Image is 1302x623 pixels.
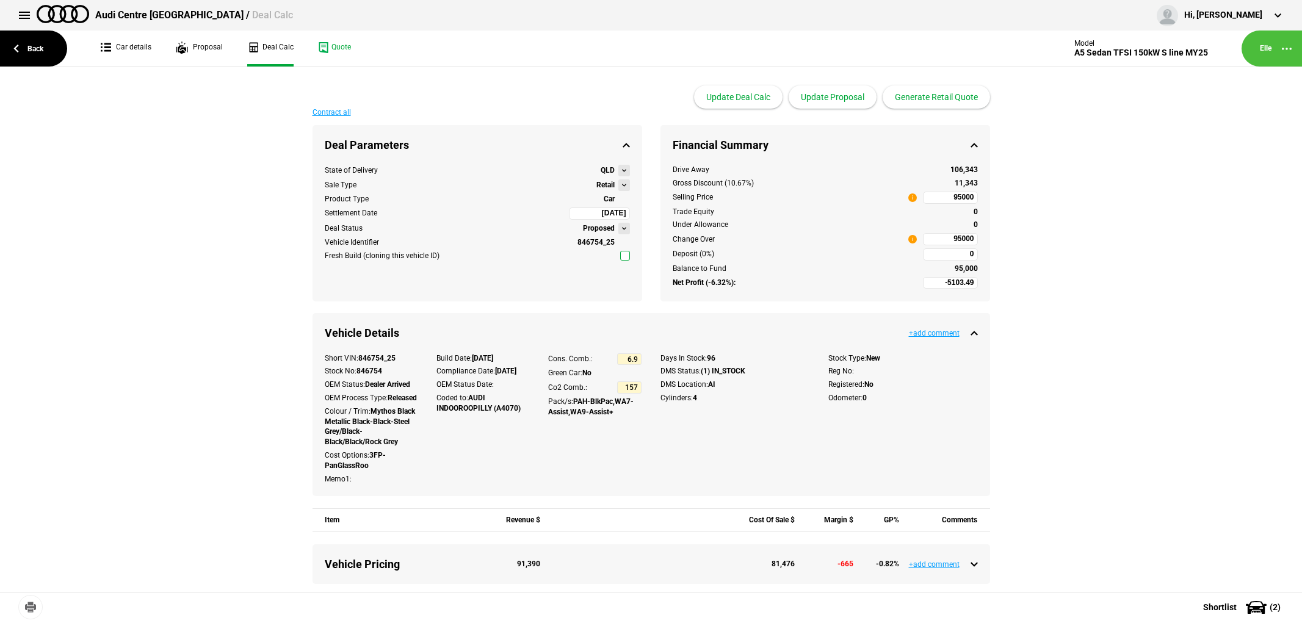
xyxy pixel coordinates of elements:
[908,193,917,202] span: i
[577,238,615,247] strong: 846754_25
[247,31,294,67] a: Deal Calc
[37,5,89,23] img: audi.png
[708,380,715,389] strong: AI
[789,85,877,109] button: Update Proposal
[673,192,713,203] div: Selling Price
[325,509,482,531] div: Item
[548,368,642,378] div: Green Car:
[313,125,642,165] div: Deal Parameters
[604,195,615,203] strong: Car
[325,194,369,204] div: Product Type
[923,233,978,245] input: 95000
[1271,34,1302,64] button: ...
[548,383,587,393] div: Co2 Comb.:
[974,207,978,216] strong: 0
[325,237,379,248] div: Vehicle Identifier
[325,450,418,471] div: Cost Options:
[494,509,540,531] div: Revenue $
[436,393,530,414] div: Coded to:
[601,165,615,176] strong: QLD
[974,220,978,229] strong: 0
[923,277,978,289] input: -5103.49
[358,354,396,362] strong: 846754_25
[673,278,736,288] strong: Net Profit (-6.32%):
[864,380,873,389] strong: No
[617,381,642,394] input: 157
[772,560,795,568] strong: 81,476
[101,31,151,67] a: Car details
[660,380,810,390] div: DMS Location:
[1185,592,1302,622] button: Shortlist(2)
[908,235,917,243] span: i
[673,165,917,175] div: Drive Away
[325,251,439,261] div: Fresh Build (cloning this vehicle ID)
[1074,48,1208,58] div: A5 Sedan TFSI 150kW S line MY25
[828,366,978,376] div: Reg No:
[1184,9,1262,21] div: Hi, [PERSON_NAME]
[548,397,634,416] strong: PAH-BlkPac,WA7-Assist,WA9-Assist+
[673,178,917,189] div: Gross Discount (10.67%)
[569,207,630,220] input: 18/08/2025
[837,560,853,568] strong: -665
[828,393,978,403] div: Odometer:
[325,406,418,447] div: Colour / Trim:
[673,264,917,274] div: Balance to Fund
[548,397,642,417] div: Pack/s:
[950,165,978,174] strong: 106,343
[1260,43,1271,54] a: Elle
[325,407,415,446] strong: Mythos Black Metallic Black-Black-Steel Grey/Black-Black/Black/Rock Grey
[923,248,978,261] input: 0
[701,367,745,375] strong: (1) IN_STOCK
[252,9,293,21] span: Deal Calc
[325,474,418,484] div: Memo1:
[313,313,990,353] div: Vehicle Details
[365,380,410,389] strong: Dealer Arrived
[325,451,386,470] strong: 3FP-PanGlassRoo
[325,366,418,376] div: Stock No:
[660,353,810,364] div: Days In Stock:
[325,223,363,234] div: Deal Status
[673,249,917,259] div: Deposit (0%)
[436,394,521,412] strong: AUDI INDOOROOPILLY (A4070)
[548,354,593,364] div: Cons. Comb.:
[325,208,377,218] div: Settlement Date
[356,367,382,375] strong: 846754
[325,393,418,403] div: OEM Process Type:
[866,354,880,362] strong: New
[923,192,978,204] input: 95000
[1203,603,1237,611] span: Shortlist
[867,559,900,569] div: -0.82 %
[325,165,378,176] div: State of Delivery
[318,31,351,67] a: Quote
[883,85,990,109] button: Generate Retail Quote
[517,560,540,568] strong: 91,390
[955,264,978,273] strong: 95,000
[912,509,977,531] div: Comments
[325,380,418,390] div: OEM Status:
[436,380,530,390] div: OEM Status Date:
[707,354,715,362] strong: 96
[325,556,482,572] div: Vehicle Pricing
[596,180,615,190] strong: Retail
[176,31,223,67] a: Proposal
[436,366,530,376] div: Compliance Date:
[673,207,917,217] div: Trade Equity
[1270,603,1281,611] span: ( 2 )
[582,369,591,377] strong: No
[828,353,978,364] div: Stock Type:
[955,179,978,187] strong: 11,343
[673,220,917,230] div: Under Allowance
[863,394,867,402] strong: 0
[1074,39,1208,48] div: Model
[325,180,356,190] div: Sale Type
[95,9,293,22] div: Audi Centre [GEOGRAPHIC_DATA] /
[617,353,642,366] input: 6.9
[325,353,418,364] div: Short VIN:
[495,367,516,375] strong: [DATE]
[583,223,615,234] strong: Proposed
[828,380,978,390] div: Registered:
[808,509,853,531] div: Margin $
[313,109,351,116] button: Contract all
[660,393,810,403] div: Cylinders:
